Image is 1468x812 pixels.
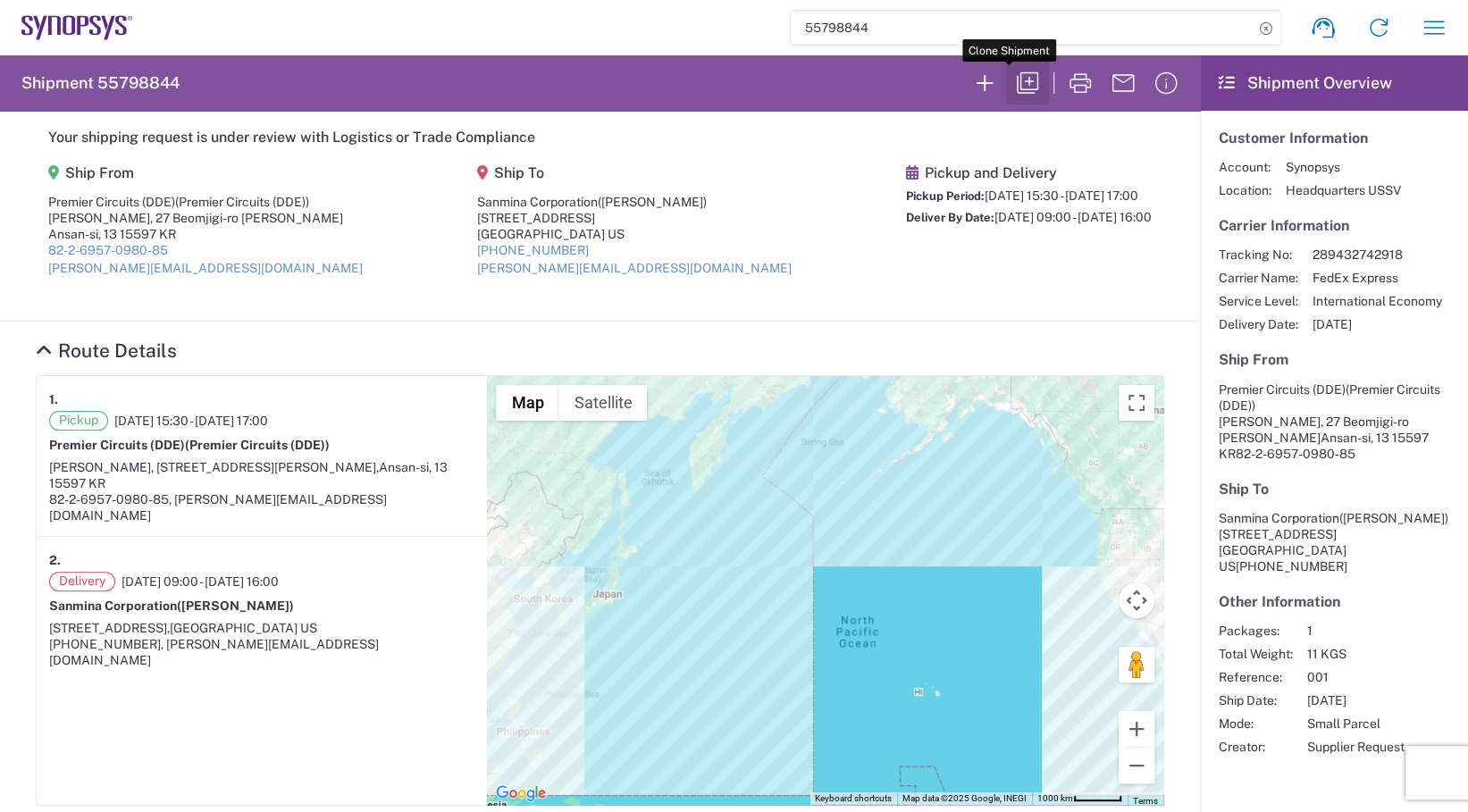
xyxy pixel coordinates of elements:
div: [STREET_ADDRESS] [477,210,792,226]
h5: Ship To [1219,481,1449,498]
span: 289432742918 [1313,247,1442,263]
span: Delivery [49,572,115,591]
span: [PERSON_NAME], 27 Beomjigi-ro [PERSON_NAME] [1219,414,1409,445]
span: Location: [1219,182,1271,198]
span: Total Weight: [1219,646,1293,662]
h5: Ship From [48,164,363,181]
span: ([PERSON_NAME]) [1339,511,1448,525]
a: Open this area in Google Maps (opens a new window) [491,782,550,805]
span: Tracking No: [1219,247,1298,263]
span: Carrier Name: [1219,270,1298,286]
div: [GEOGRAPHIC_DATA] US [477,226,792,242]
div: Premier Circuits (DDE) [48,194,363,210]
h5: Customer Information [1219,130,1449,146]
span: [PHONE_NUMBER] [1236,559,1347,573]
span: Headquarters USSV [1286,182,1401,198]
span: (Premier Circuits (DDE)) [1219,382,1440,413]
button: Show satellite imagery [558,385,647,421]
span: 82-2-6957-0980-85 [1236,447,1355,461]
span: Account: [1219,159,1271,175]
button: Show street map [496,385,558,421]
button: Drag Pegman onto the map to open Street View [1119,647,1154,682]
span: (Premier Circuits (DDE)) [175,195,309,209]
span: Pickup Period: [906,189,985,203]
h5: Carrier Information [1219,217,1449,234]
button: Zoom in [1119,711,1154,747]
span: Delivery Date: [1219,316,1298,332]
span: 001 [1307,669,1405,685]
span: Sanmina Corporation [STREET_ADDRESS] [1219,511,1448,541]
span: Service Level: [1219,293,1298,309]
span: [DATE] 09:00 - [DATE] 16:00 [122,573,279,590]
a: Hide Details [36,339,177,362]
div: Ansan-si, 13 15597 KR [48,226,363,242]
span: (Premier Circuits (DDE)) [185,438,330,452]
span: Ship Date: [1219,692,1293,708]
span: Small Parcel [1307,716,1405,732]
div: Sanmina Corporation [477,194,792,210]
h5: Other Information [1219,593,1449,610]
h5: Ship To [477,164,792,181]
h5: Ship From [1219,351,1449,368]
button: Keyboard shortcuts [815,792,892,805]
div: [PERSON_NAME], 27 Beomjigi-ro [PERSON_NAME] [48,210,363,226]
span: Pickup [49,411,108,431]
span: [DATE] [1313,316,1442,332]
span: [GEOGRAPHIC_DATA] US [170,621,317,635]
span: ([PERSON_NAME]) [177,599,294,613]
a: [PERSON_NAME][EMAIL_ADDRESS][DOMAIN_NAME] [477,261,792,275]
header: Shipment Overview [1200,55,1468,111]
a: [PERSON_NAME][EMAIL_ADDRESS][DOMAIN_NAME] [48,261,363,275]
span: Supplier Request [1307,739,1405,755]
span: Synopsys [1286,159,1401,175]
span: [DATE] 09:00 - [DATE] 16:00 [994,210,1152,224]
button: Map Scale: 1000 km per 51 pixels [1032,792,1128,805]
h5: Pickup and Delivery [906,164,1152,181]
span: Map data ©2025 Google, INEGI [902,793,1027,803]
span: Packages: [1219,623,1293,639]
span: 1000 km [1037,793,1073,803]
strong: 1. [49,389,58,411]
h2: Shipment 55798844 [21,72,180,94]
button: Zoom out [1119,748,1154,783]
span: 11 KGS [1307,646,1405,662]
button: Map camera controls [1119,582,1154,618]
span: Creator: [1219,739,1293,755]
span: 1 [1307,623,1405,639]
span: [STREET_ADDRESS], [49,621,170,635]
span: FedEx Express [1313,270,1442,286]
span: [PERSON_NAME], [STREET_ADDRESS][PERSON_NAME], [49,460,379,474]
input: Shipment, tracking or reference number [791,11,1254,45]
a: [PHONE_NUMBER] [477,243,589,257]
a: 82-2-6957-0980-85 [48,243,168,257]
a: Terms [1133,796,1158,806]
span: Reference: [1219,669,1293,685]
strong: Premier Circuits (DDE) [49,438,330,452]
address: [GEOGRAPHIC_DATA] US [1219,510,1449,574]
span: International Economy [1313,293,1442,309]
span: [DATE] 15:30 - [DATE] 17:00 [985,188,1138,203]
span: Mode: [1219,716,1293,732]
span: [DATE] [1307,692,1405,708]
div: 82-2-6957-0980-85, [PERSON_NAME][EMAIL_ADDRESS][DOMAIN_NAME] [49,491,474,523]
span: Ansan-si, 13 15597 KR [49,460,448,490]
strong: Sanmina Corporation [49,599,294,613]
button: Toggle fullscreen view [1119,385,1154,421]
img: Google [491,782,550,805]
span: Deliver By Date: [906,211,994,224]
span: ([PERSON_NAME]) [598,195,707,209]
address: Ansan-si, 13 15597 KR [1219,381,1449,462]
span: [DATE] 15:30 - [DATE] 17:00 [114,413,268,429]
strong: 2. [49,549,61,572]
span: Premier Circuits (DDE) [1219,382,1346,397]
h5: Your shipping request is under review with Logistics or Trade Compliance [48,129,1152,146]
div: [PHONE_NUMBER], [PERSON_NAME][EMAIL_ADDRESS][DOMAIN_NAME] [49,636,474,668]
